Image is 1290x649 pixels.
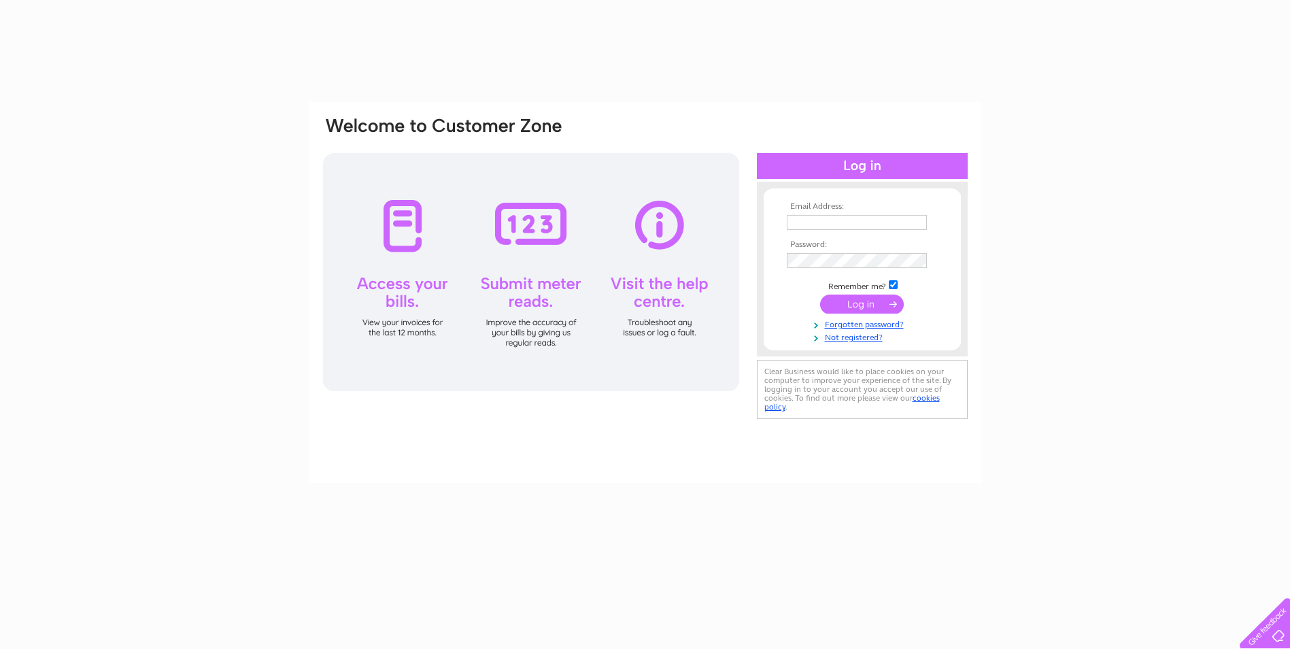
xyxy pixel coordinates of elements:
[783,278,941,292] td: Remember me?
[783,202,941,212] th: Email Address:
[820,295,904,314] input: Submit
[787,330,941,343] a: Not registered?
[764,393,940,412] a: cookies policy
[757,360,968,419] div: Clear Business would like to place cookies on your computer to improve your experience of the sit...
[787,317,941,330] a: Forgotten password?
[783,240,941,250] th: Password:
